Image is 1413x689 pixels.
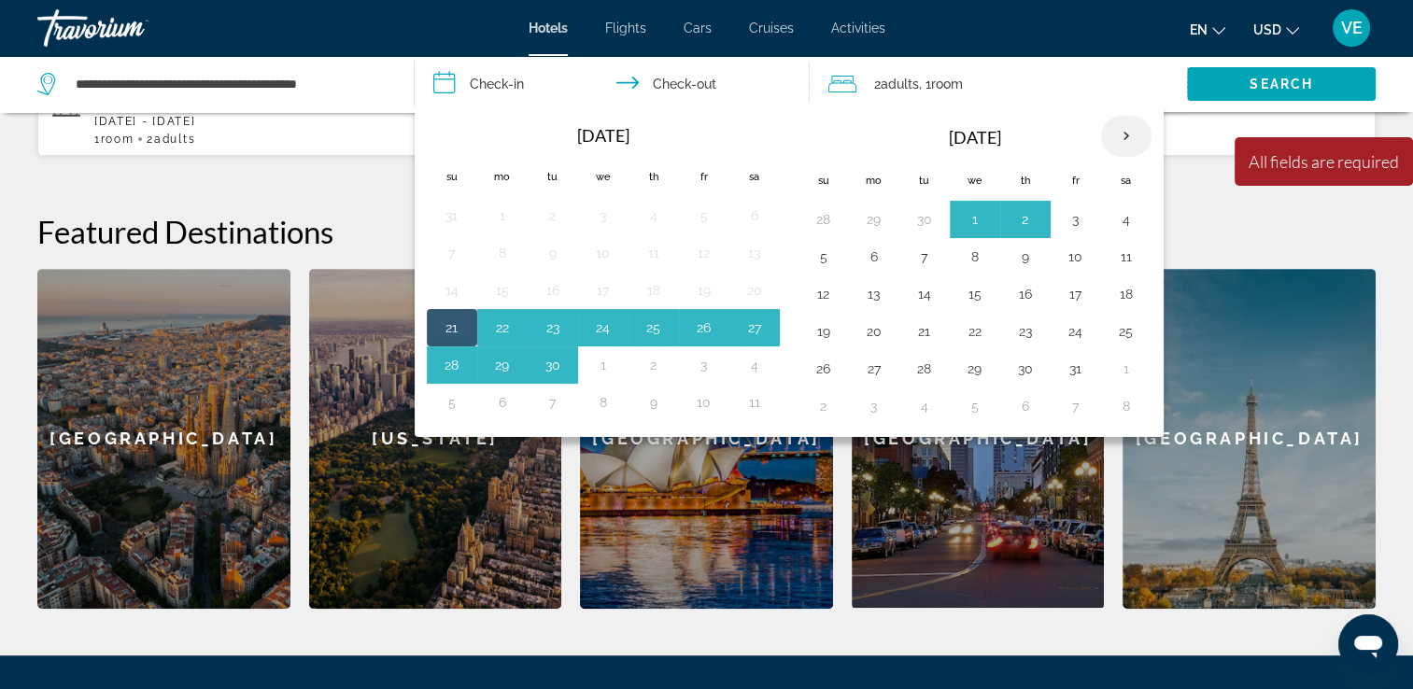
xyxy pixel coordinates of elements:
[859,318,889,344] button: Day 20
[859,206,889,232] button: Day 29
[960,206,990,232] button: Day 1
[1061,393,1091,419] button: Day 7
[689,240,719,266] button: Day 12
[873,71,918,97] span: 2
[910,281,940,307] button: Day 14
[910,356,940,382] button: Day 28
[689,277,719,303] button: Day 19
[684,21,712,35] a: Cars
[740,389,770,415] button: Day 11
[831,21,885,35] a: Activities
[960,393,990,419] button: Day 5
[639,389,669,415] button: Day 9
[1187,67,1376,101] button: Search
[740,203,770,229] button: Day 6
[588,203,618,229] button: Day 3
[487,389,517,415] button: Day 6
[960,244,990,270] button: Day 8
[580,269,833,609] a: [GEOGRAPHIC_DATA]
[154,133,195,146] span: Adults
[538,203,568,229] button: Day 2
[37,269,290,609] a: [GEOGRAPHIC_DATA]
[437,240,467,266] button: Day 7
[689,389,719,415] button: Day 10
[910,244,940,270] button: Day 7
[639,240,669,266] button: Day 11
[859,393,889,419] button: Day 3
[1061,206,1091,232] button: Day 3
[740,315,770,341] button: Day 27
[1010,244,1040,270] button: Day 9
[852,269,1105,608] div: [GEOGRAPHIC_DATA]
[740,240,770,266] button: Day 13
[960,356,990,382] button: Day 29
[859,244,889,270] button: Day 6
[740,277,770,303] button: Day 20
[437,203,467,229] button: Day 31
[910,318,940,344] button: Day 21
[1111,281,1141,307] button: Day 18
[487,315,517,341] button: Day 22
[487,203,517,229] button: Day 1
[809,281,839,307] button: Day 12
[415,56,811,112] button: Check in and out dates
[1341,19,1363,37] span: VE
[1061,244,1091,270] button: Day 10
[809,393,839,419] button: Day 2
[910,393,940,419] button: Day 4
[588,315,618,341] button: Day 24
[529,21,568,35] a: Hotels
[960,281,990,307] button: Day 15
[101,133,134,146] span: Room
[689,315,719,341] button: Day 26
[147,133,195,146] span: 2
[538,277,568,303] button: Day 16
[437,315,467,341] button: Day 21
[538,240,568,266] button: Day 9
[1253,22,1281,37] span: USD
[639,203,669,229] button: Day 4
[477,115,729,156] th: [DATE]
[809,318,839,344] button: Day 19
[639,315,669,341] button: Day 25
[605,21,646,35] a: Flights
[809,244,839,270] button: Day 5
[94,115,456,128] p: [DATE] - [DATE]
[1123,269,1376,609] a: [GEOGRAPHIC_DATA]
[1253,16,1299,43] button: Change currency
[309,269,562,609] a: [US_STATE]
[1101,115,1152,158] button: Next month
[1061,356,1091,382] button: Day 31
[1338,614,1398,674] iframe: Button to launch messaging window
[487,240,517,266] button: Day 8
[809,356,839,382] button: Day 26
[487,352,517,378] button: Day 29
[437,352,467,378] button: Day 28
[960,318,990,344] button: Day 22
[1250,77,1313,91] span: Search
[1061,281,1091,307] button: Day 17
[538,389,568,415] button: Day 7
[1111,393,1141,419] button: Day 8
[1111,356,1141,382] button: Day 1
[639,352,669,378] button: Day 2
[880,77,918,91] span: Adults
[689,203,719,229] button: Day 5
[437,389,467,415] button: Day 5
[588,277,618,303] button: Day 17
[1010,206,1040,232] button: Day 2
[588,352,618,378] button: Day 1
[37,4,224,52] a: Travorium
[437,277,467,303] button: Day 14
[740,352,770,378] button: Day 4
[749,21,794,35] a: Cruises
[487,277,517,303] button: Day 15
[588,240,618,266] button: Day 10
[930,77,962,91] span: Room
[689,352,719,378] button: Day 3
